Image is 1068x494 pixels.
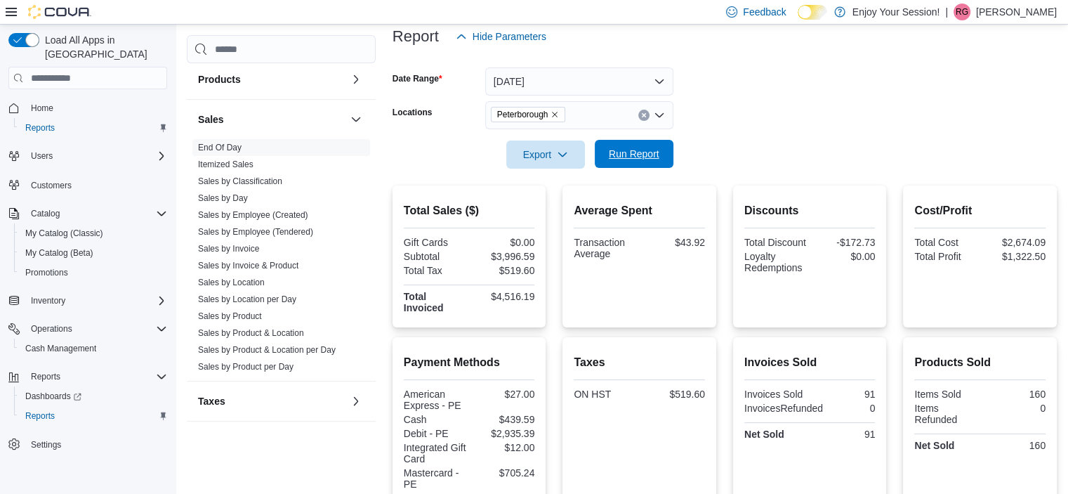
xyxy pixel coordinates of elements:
a: Sales by Product & Location [198,328,304,338]
div: Total Cost [914,237,977,248]
button: My Catalog (Classic) [14,223,173,243]
a: Itemized Sales [198,160,253,169]
a: Sales by Invoice & Product [198,261,298,271]
div: Transaction Average [574,237,636,259]
div: Ryan Grieger [954,4,970,20]
button: Sales [198,112,345,126]
div: ON HST [574,389,636,400]
span: End Of Day [198,142,242,153]
button: Open list of options [654,110,665,121]
strong: Net Sold [914,440,954,451]
strong: Total Invoiced [404,291,444,313]
button: My Catalog (Beta) [14,243,173,263]
div: Total Discount [744,237,807,248]
a: Home [25,100,59,117]
div: InvoicesRefunded [744,403,823,414]
div: $439.59 [472,414,534,425]
strong: Net Sold [744,429,784,440]
div: 91 [812,429,875,440]
a: My Catalog (Beta) [20,245,99,261]
span: Cash Management [20,340,167,357]
h2: Products Sold [914,354,1046,371]
div: -$172.73 [812,237,875,248]
div: 0 [829,403,875,414]
button: Operations [3,319,173,339]
div: $3,996.59 [472,251,534,262]
h2: Taxes [574,354,705,371]
div: Sales [187,139,376,381]
div: $705.24 [472,467,534,479]
button: Operations [25,320,78,337]
a: My Catalog (Classic) [20,225,109,242]
a: Reports [20,119,60,136]
span: Sales by Product [198,311,262,322]
span: Home [25,99,167,117]
span: Sales by Employee (Created) [198,209,308,221]
div: 160 [983,440,1046,451]
span: Reports [25,410,55,422]
h2: Payment Methods [404,354,535,371]
span: Dashboards [20,388,167,405]
span: Sales by Product per Day [198,361,294,372]
span: My Catalog (Classic) [25,228,103,239]
span: Sales by Classification [198,176,282,187]
a: Sales by Employee (Tendered) [198,227,313,237]
span: Peterborough [491,107,566,122]
a: Customers [25,177,77,194]
div: Integrated Gift Card [404,442,466,464]
h2: Discounts [744,202,876,219]
a: Dashboards [14,386,173,406]
p: Enjoy Your Session! [852,4,940,20]
span: Hide Parameters [473,30,546,44]
span: Promotions [25,267,68,278]
label: Locations [393,107,433,118]
span: Sales by Product & Location per Day [198,344,336,356]
div: Debit - PE [404,428,466,439]
span: Reports [25,368,167,385]
span: Sales by Location per Day [198,294,296,305]
div: Invoices Sold [744,389,807,400]
span: My Catalog (Classic) [20,225,167,242]
span: Users [25,148,167,164]
div: $0.00 [472,237,534,248]
div: $519.60 [642,389,705,400]
span: Users [31,150,53,162]
button: Catalog [3,204,173,223]
a: Promotions [20,264,74,281]
span: RG [956,4,968,20]
div: 160 [983,389,1046,400]
span: Customers [31,180,72,191]
span: Load All Apps in [GEOGRAPHIC_DATA] [39,33,167,61]
a: Sales by Classification [198,176,282,186]
div: $27.00 [472,389,534,400]
a: Sales by Invoice [198,244,259,254]
span: Reports [25,122,55,134]
button: Hide Parameters [450,22,552,51]
div: $12.00 [472,442,534,453]
div: 0 [983,403,1046,414]
div: $1,322.50 [983,251,1046,262]
input: Dark Mode [798,5,827,20]
span: Sales by Location [198,277,265,288]
span: Dashboards [25,391,81,402]
button: Export [506,141,585,169]
span: Operations [25,320,167,337]
span: Home [31,103,53,114]
span: Reports [20,408,167,424]
span: Operations [31,323,72,334]
div: $0.00 [812,251,875,262]
div: $2,674.09 [983,237,1046,248]
span: Sales by Day [198,193,248,204]
button: Catalog [25,205,65,222]
button: Reports [3,367,173,386]
div: Gift Cards [404,237,466,248]
button: Products [348,71,364,88]
span: Catalog [25,205,167,222]
button: Taxes [198,394,345,408]
span: Itemized Sales [198,159,253,170]
button: Clear input [638,110,650,121]
a: Reports [20,408,60,424]
div: Items Refunded [914,403,977,425]
h3: Products [198,72,241,86]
